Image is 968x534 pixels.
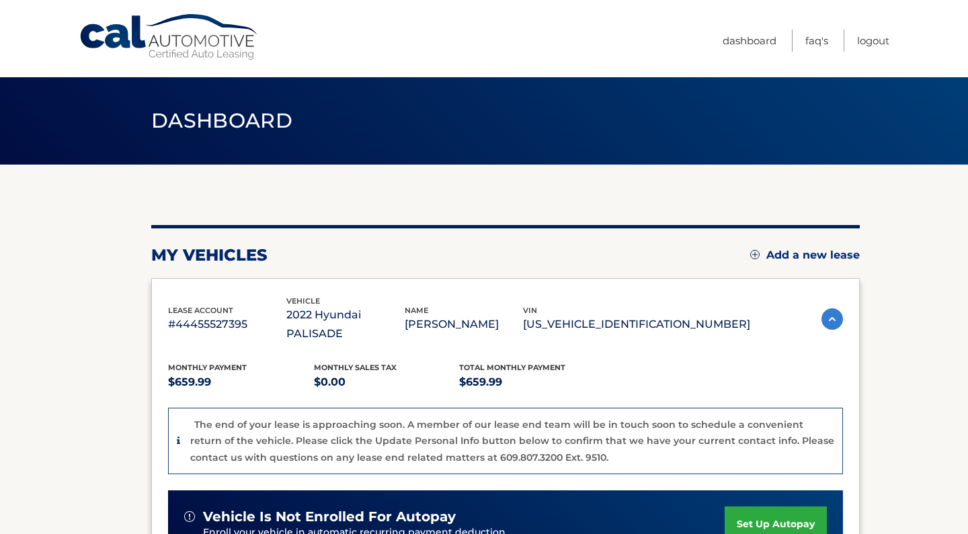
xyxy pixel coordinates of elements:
p: The end of your lease is approaching soon. A member of our lease end team will be in touch soon t... [190,418,834,463]
a: Add a new lease [750,249,860,262]
span: Monthly Payment [168,363,247,372]
span: Monthly sales Tax [314,363,397,372]
img: add.svg [750,250,760,259]
img: alert-white.svg [184,511,195,522]
p: $659.99 [168,373,314,392]
h2: my vehicles [151,245,268,265]
p: 2022 Hyundai PALISADE [286,306,405,343]
span: vehicle [286,296,320,306]
a: Logout [857,30,889,52]
p: $0.00 [314,373,460,392]
span: name [405,306,428,315]
span: Dashboard [151,108,292,133]
a: Cal Automotive [79,13,260,61]
p: [PERSON_NAME] [405,315,523,334]
span: vin [523,306,537,315]
p: [US_VEHICLE_IDENTIFICATION_NUMBER] [523,315,750,334]
p: $659.99 [459,373,605,392]
a: FAQ's [805,30,828,52]
span: vehicle is not enrolled for autopay [203,508,456,525]
p: #44455527395 [168,315,286,334]
img: accordion-active.svg [821,308,843,330]
span: lease account [168,306,233,315]
a: Dashboard [723,30,776,52]
span: Total Monthly Payment [459,363,565,372]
